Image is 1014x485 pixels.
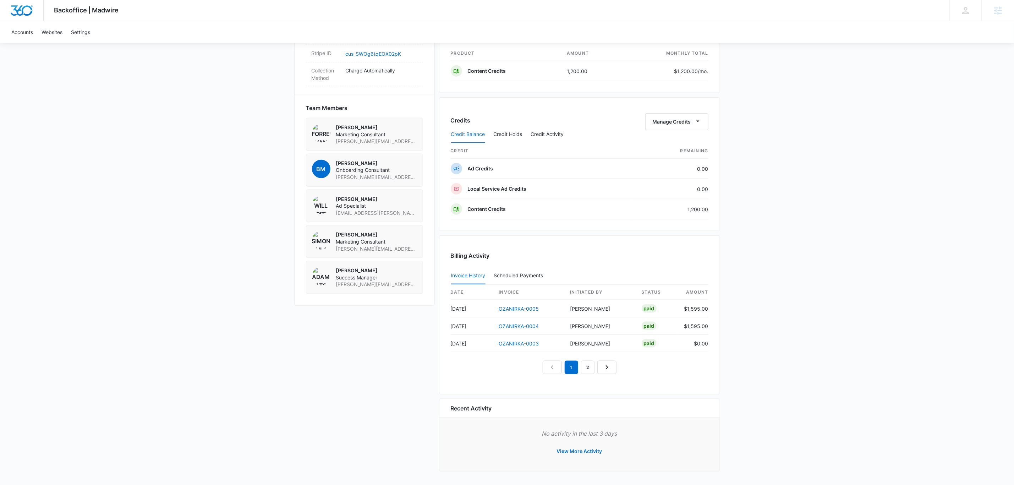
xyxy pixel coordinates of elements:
[451,46,561,61] th: product
[336,245,417,252] span: [PERSON_NAME][EMAIL_ADDRESS][PERSON_NAME][DOMAIN_NAME]
[336,196,417,203] p: [PERSON_NAME]
[336,267,417,274] p: [PERSON_NAME]
[451,251,708,260] h3: Billing Activity
[451,404,492,413] h6: Recent Activity
[451,335,493,352] td: [DATE]
[565,300,636,317] td: [PERSON_NAME]
[336,138,417,145] span: [PERSON_NAME][EMAIL_ADDRESS][PERSON_NAME][DOMAIN_NAME]
[336,238,417,245] span: Marketing Consultant
[468,165,493,172] p: Ad Credits
[642,304,657,313] div: Paid
[336,174,417,181] span: [PERSON_NAME][EMAIL_ADDRESS][PERSON_NAME][DOMAIN_NAME]
[674,67,708,75] p: $1,200.00
[336,124,417,131] p: [PERSON_NAME]
[336,231,417,238] p: [PERSON_NAME]
[565,335,636,352] td: [PERSON_NAME]
[633,179,708,199] td: 0.00
[565,285,636,300] th: Initiated By
[636,285,679,300] th: status
[306,62,423,86] div: Collection MethodCharge Automatically
[494,273,546,278] div: Scheduled Payments
[679,317,708,335] td: $1,595.00
[543,361,616,374] nav: Pagination
[451,317,493,335] td: [DATE]
[581,361,594,374] a: Page 2
[493,285,565,300] th: invoice
[312,160,330,178] span: BM
[336,167,417,174] span: Onboarding Consultant
[633,143,708,159] th: Remaining
[679,335,708,352] td: $0.00
[312,49,340,57] dt: Stripe ID
[499,340,539,347] a: OZANIRKA-0003
[494,126,522,143] button: Credit Holds
[698,68,708,74] span: /mo.
[633,199,708,219] td: 1,200.00
[336,209,417,217] span: [EMAIL_ADDRESS][PERSON_NAME][DOMAIN_NAME]
[346,67,417,74] p: Charge Automatically
[312,67,340,82] dt: Collection Method
[531,126,564,143] button: Credit Activity
[336,274,417,281] span: Success Manager
[468,67,506,75] p: Content Credits
[499,306,539,312] a: OZANIRKA-0005
[336,131,417,138] span: Marketing Consultant
[468,206,506,213] p: Content Credits
[451,285,493,300] th: date
[468,185,527,192] p: Local Service Ad Credits
[499,323,539,329] a: OZANIRKA-0004
[645,113,708,130] button: Manage Credits
[67,21,94,43] a: Settings
[451,300,493,317] td: [DATE]
[451,116,471,125] h3: Credits
[597,361,616,374] a: Next Page
[642,322,657,330] div: Paid
[679,285,708,300] th: amount
[561,46,622,61] th: amount
[312,124,330,142] img: Forrest Van Eck
[336,281,417,288] span: [PERSON_NAME][EMAIL_ADDRESS][PERSON_NAME][DOMAIN_NAME]
[346,51,401,57] a: cus_SWOg6tqEOX02pK
[312,196,330,214] img: Will Fritz
[550,443,609,460] button: View More Activity
[336,160,417,167] p: [PERSON_NAME]
[451,267,486,284] button: Invoice History
[565,317,636,335] td: [PERSON_NAME]
[336,202,417,209] span: Ad Specialist
[565,361,578,374] em: 1
[306,104,348,112] span: Team Members
[679,300,708,317] td: $1,595.00
[451,143,633,159] th: credit
[622,46,708,61] th: monthly total
[54,6,119,14] span: Backoffice | Madwire
[312,267,330,285] img: Adam Eaton
[561,61,622,81] td: 1,200.00
[7,21,37,43] a: Accounts
[312,231,330,250] img: Simon Gulau
[633,159,708,179] td: 0.00
[451,429,708,438] p: No activity in the last 3 days
[306,45,423,62] div: Stripe IDcus_SWOg6tqEOX02pK
[37,21,67,43] a: Websites
[451,126,485,143] button: Credit Balance
[642,339,657,348] div: Paid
